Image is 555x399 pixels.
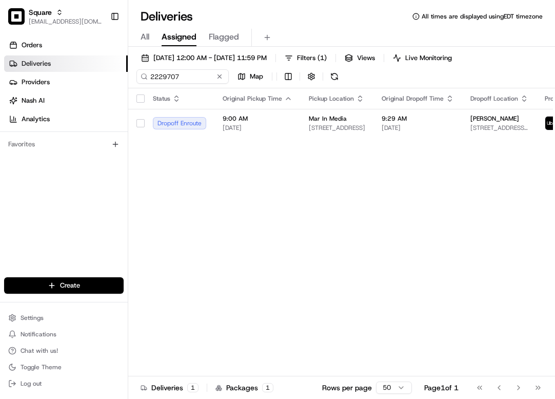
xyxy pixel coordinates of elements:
[4,136,124,153] div: Favorites
[4,311,124,325] button: Settings
[21,379,42,388] span: Log out
[223,94,282,103] span: Original Pickup Time
[22,115,50,124] span: Analytics
[405,53,452,63] span: Live Monitoring
[141,31,149,43] span: All
[340,51,380,65] button: Views
[4,327,124,341] button: Notifications
[382,115,454,123] span: 9:29 AM
[4,344,124,358] button: Chat with us!
[60,281,80,290] span: Create
[262,383,273,392] div: 1
[4,55,128,72] a: Deliveries
[223,115,292,123] span: 9:00 AM
[4,4,106,29] button: SquareSquare[EMAIL_ADDRESS][DOMAIN_NAME]
[187,383,199,392] div: 1
[29,17,102,26] button: [EMAIL_ADDRESS][DOMAIN_NAME]
[21,347,58,355] span: Chat with us!
[21,314,44,322] span: Settings
[153,94,170,103] span: Status
[8,8,25,25] img: Square
[297,53,327,63] span: Filters
[309,124,365,132] span: [STREET_ADDRESS]
[280,51,331,65] button: Filters(1)
[4,360,124,374] button: Toggle Theme
[162,31,196,43] span: Assigned
[21,330,56,338] span: Notifications
[4,37,128,53] a: Orders
[215,383,273,393] div: Packages
[318,53,327,63] span: ( 1 )
[223,124,292,132] span: [DATE]
[327,69,342,84] button: Refresh
[22,96,45,105] span: Nash AI
[382,94,444,103] span: Original Dropoff Time
[424,383,459,393] div: Page 1 of 1
[4,111,128,127] a: Analytics
[470,124,528,132] span: [STREET_ADDRESS][PERSON_NAME]
[388,51,457,65] button: Live Monitoring
[136,51,271,65] button: [DATE] 12:00 AM - [DATE] 11:59 PM
[250,72,263,81] span: Map
[153,53,267,63] span: [DATE] 12:00 AM - [DATE] 11:59 PM
[4,74,128,90] a: Providers
[4,277,124,294] button: Create
[357,53,375,63] span: Views
[136,69,229,84] input: Type to search
[322,383,372,393] p: Rows per page
[470,115,519,123] span: [PERSON_NAME]
[4,376,124,391] button: Log out
[141,383,199,393] div: Deliveries
[22,78,50,87] span: Providers
[382,124,454,132] span: [DATE]
[22,59,51,68] span: Deliveries
[309,94,354,103] span: Pickup Location
[22,41,42,50] span: Orders
[29,7,52,17] button: Square
[233,69,268,84] button: Map
[141,8,193,25] h1: Deliveries
[470,94,518,103] span: Dropoff Location
[21,363,62,371] span: Toggle Theme
[309,115,347,123] span: Mar In Media
[4,92,128,109] a: Nash AI
[209,31,239,43] span: Flagged
[422,12,543,21] span: All times are displayed using EDT timezone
